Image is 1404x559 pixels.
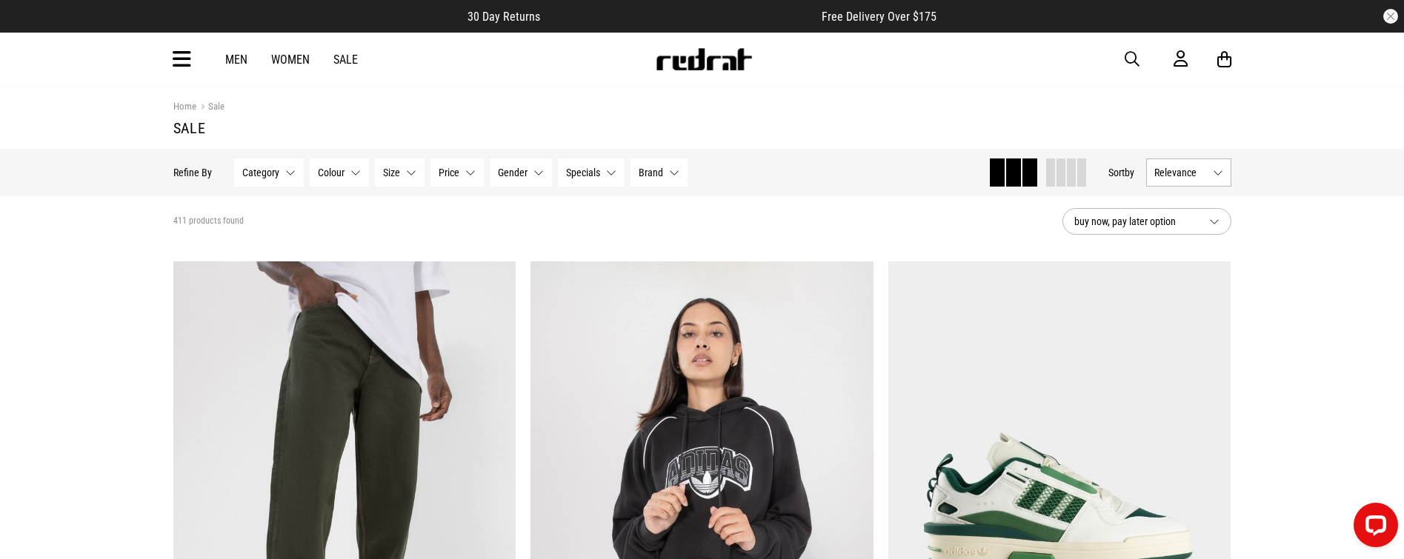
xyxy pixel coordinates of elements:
[430,158,484,187] button: Price
[173,101,196,112] a: Home
[468,10,540,24] span: 30 Day Returns
[234,158,304,187] button: Category
[1062,208,1231,235] button: buy now, pay later option
[333,53,358,67] a: Sale
[498,167,528,178] span: Gender
[1108,164,1134,181] button: Sortby
[490,158,552,187] button: Gender
[1074,212,1197,230] span: buy now, pay later option
[271,53,310,67] a: Women
[196,101,224,115] a: Sale
[383,167,400,178] span: Size
[1146,158,1231,187] button: Relevance
[558,158,625,187] button: Specials
[631,158,688,187] button: Brand
[1342,497,1404,559] iframe: LiveChat chat widget
[570,9,792,24] iframe: Customer reviews powered by Trustpilot
[375,158,425,187] button: Size
[822,10,936,24] span: Free Delivery Over $175
[639,167,663,178] span: Brand
[655,48,753,70] img: Redrat logo
[566,167,600,178] span: Specials
[439,167,459,178] span: Price
[1125,167,1134,178] span: by
[242,167,279,178] span: Category
[1154,167,1207,178] span: Relevance
[173,215,244,227] span: 411 products found
[173,167,212,178] p: Refine By
[173,119,1231,137] h1: Sale
[318,167,345,178] span: Colour
[310,158,369,187] button: Colour
[225,53,247,67] a: Men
